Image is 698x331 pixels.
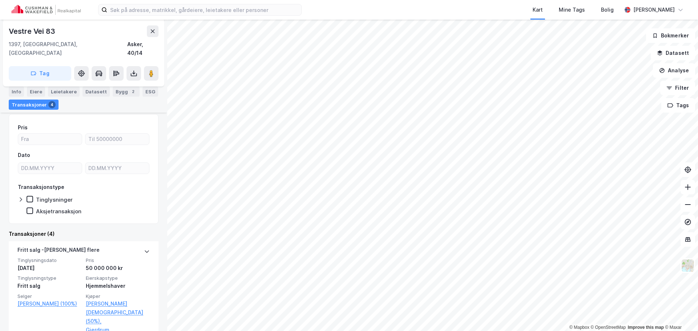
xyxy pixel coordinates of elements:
[681,259,695,273] img: Z
[86,257,150,263] span: Pris
[18,151,30,160] div: Dato
[48,86,80,97] div: Leietakere
[9,100,59,110] div: Transaksjoner
[559,5,585,14] div: Mine Tags
[651,46,695,60] button: Datasett
[86,275,150,281] span: Eierskapstype
[86,293,150,299] span: Kjøper
[127,40,159,57] div: Asker, 40/14
[12,5,81,15] img: cushman-wakefield-realkapital-logo.202ea83816669bd177139c58696a8fa1.svg
[653,63,695,78] button: Analyse
[9,86,24,97] div: Info
[18,183,64,191] div: Transaksjonstype
[17,299,81,308] a: [PERSON_NAME] (100%)
[9,230,159,238] div: Transaksjoner (4)
[633,5,675,14] div: [PERSON_NAME]
[18,134,82,145] input: Fra
[86,264,150,273] div: 50 000 000 kr
[17,246,100,257] div: Fritt salg - [PERSON_NAME] flere
[661,98,695,113] button: Tags
[17,293,81,299] span: Selger
[9,66,71,81] button: Tag
[591,325,626,330] a: OpenStreetMap
[660,81,695,95] button: Filter
[17,275,81,281] span: Tinglysningstype
[9,25,56,37] div: Vestre Vei 83
[662,296,698,331] div: Kontrollprogram for chat
[113,86,140,97] div: Bygg
[18,123,28,132] div: Pris
[83,86,110,97] div: Datasett
[628,325,664,330] a: Improve this map
[18,163,82,174] input: DD.MM.YYYY
[569,325,589,330] a: Mapbox
[9,40,127,57] div: 1397, [GEOGRAPHIC_DATA], [GEOGRAPHIC_DATA]
[601,5,614,14] div: Bolig
[36,208,81,215] div: Aksjetransaksjon
[107,4,301,15] input: Søk på adresse, matrikkel, gårdeiere, leietakere eller personer
[129,88,137,95] div: 2
[17,257,81,263] span: Tinglysningsdato
[646,28,695,43] button: Bokmerker
[533,5,543,14] div: Kart
[85,163,149,174] input: DD.MM.YYYY
[86,299,150,326] a: [PERSON_NAME] [DEMOGRAPHIC_DATA] (50%),
[85,134,149,145] input: Til 50000000
[36,196,73,203] div: Tinglysninger
[662,296,698,331] iframe: Chat Widget
[17,264,81,273] div: [DATE]
[143,86,158,97] div: ESG
[48,101,56,108] div: 4
[86,282,150,290] div: Hjemmelshaver
[27,86,45,97] div: Eiere
[17,282,81,290] div: Fritt salg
